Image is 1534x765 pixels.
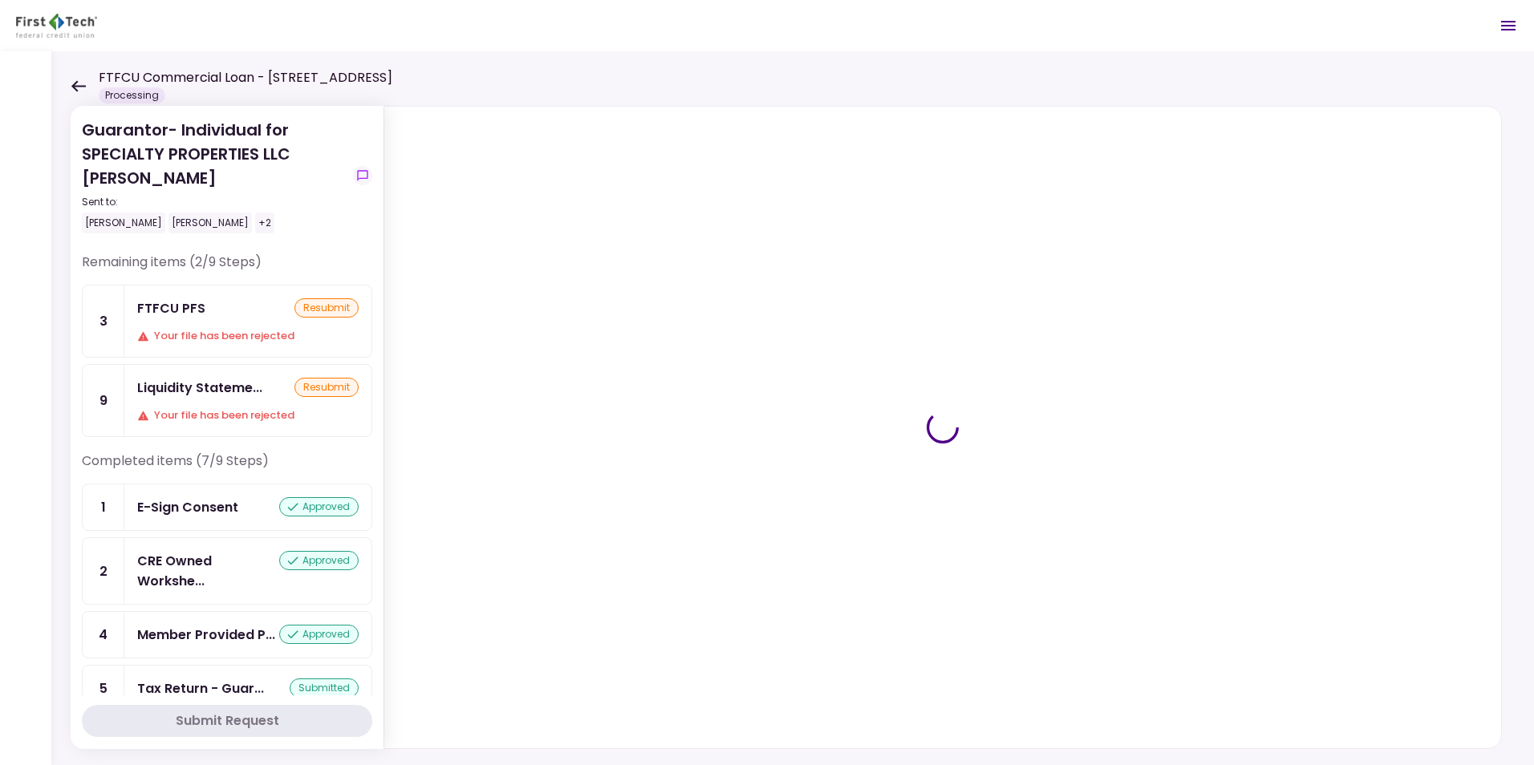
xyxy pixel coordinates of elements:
div: [PERSON_NAME] [82,212,165,233]
button: Open menu [1489,6,1528,45]
a: 4Member Provided PFSapproved [82,611,372,658]
div: E-Sign Consent [137,497,238,517]
div: CRE Owned Worksheet [137,551,279,591]
div: Guarantor- Individual for SPECIALTY PROPERTIES LLC [PERSON_NAME] [82,118,347,233]
img: Partner icon [16,14,97,38]
div: approved [279,551,359,570]
div: 9 [83,365,124,436]
div: 2 [83,538,124,604]
div: 4 [83,612,124,658]
div: 5 [83,666,124,711]
div: +2 [255,212,274,233]
div: Completed items (7/9 Steps) [82,451,372,484]
div: resubmit [294,298,359,318]
div: 3 [83,285,124,357]
div: Processing [99,87,165,103]
h1: FTFCU Commercial Loan - [STREET_ADDRESS] [99,68,392,87]
div: Your file has been rejected [137,328,359,344]
a: 5Tax Return - Guarantorsubmitted [82,665,372,712]
div: resubmit [294,378,359,397]
button: Submit Request [82,705,372,737]
div: Remaining items (2/9 Steps) [82,253,372,285]
div: Submit Request [176,711,279,731]
a: 1E-Sign Consentapproved [82,484,372,531]
div: Tax Return - Guarantor [137,678,264,698]
button: show-messages [353,166,372,185]
div: Sent to: [82,195,347,209]
a: 3FTFCU PFSresubmitYour file has been rejected [82,285,372,358]
div: 1 [83,484,124,530]
div: Member Provided PFS [137,625,275,645]
a: 9Liquidity Statements - GuarantorresubmitYour file has been rejected [82,364,372,437]
div: Liquidity Statements - Guarantor [137,378,262,398]
div: Your file has been rejected [137,407,359,423]
div: approved [279,625,359,644]
div: FTFCU PFS [137,298,205,318]
div: approved [279,497,359,516]
div: [PERSON_NAME] [168,212,252,233]
a: 2CRE Owned Worksheetapproved [82,537,372,605]
div: submitted [290,678,359,698]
